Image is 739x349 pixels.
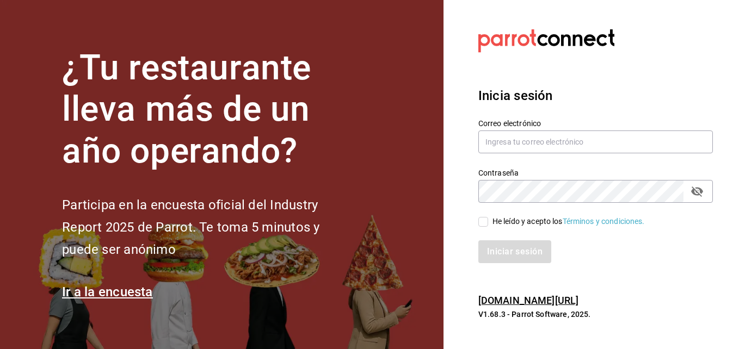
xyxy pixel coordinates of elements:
button: passwordField [688,182,706,201]
a: Términos y condiciones. [563,217,645,226]
a: Ir a la encuesta [62,284,153,300]
label: Contraseña [478,169,713,176]
div: He leído y acepto los [492,216,645,227]
h2: Participa en la encuesta oficial del Industry Report 2025 de Parrot. Te toma 5 minutos y puede se... [62,194,356,260]
input: Ingresa tu correo electrónico [478,130,713,153]
a: [DOMAIN_NAME][URL] [478,295,578,306]
h1: ¿Tu restaurante lleva más de un año operando? [62,47,356,172]
h3: Inicia sesión [478,86,713,105]
label: Correo electrónico [478,119,713,127]
p: V1.68.3 - Parrot Software, 2025. [478,309,713,320]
